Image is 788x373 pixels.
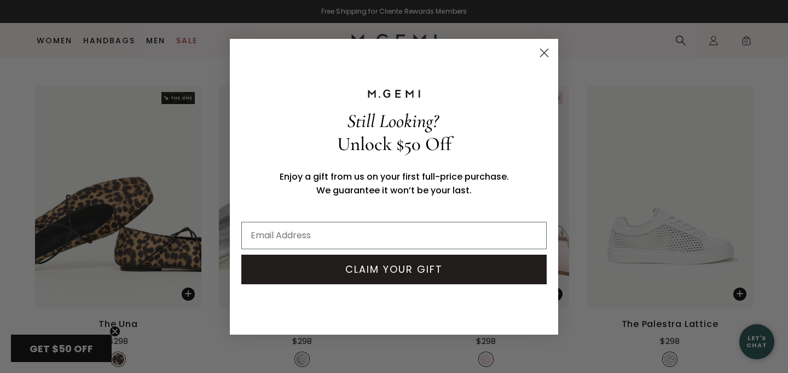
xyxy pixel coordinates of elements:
[535,43,554,62] button: Close dialog
[280,170,509,197] span: Enjoy a gift from us on your first full-price purchase. We guarantee it won’t be your last.
[241,255,547,284] button: CLAIM YOUR GIFT
[337,133,451,156] span: Unlock $50 Off
[347,110,438,133] span: Still Looking?
[367,89,421,99] img: M.GEMI
[241,222,547,249] input: Email Address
